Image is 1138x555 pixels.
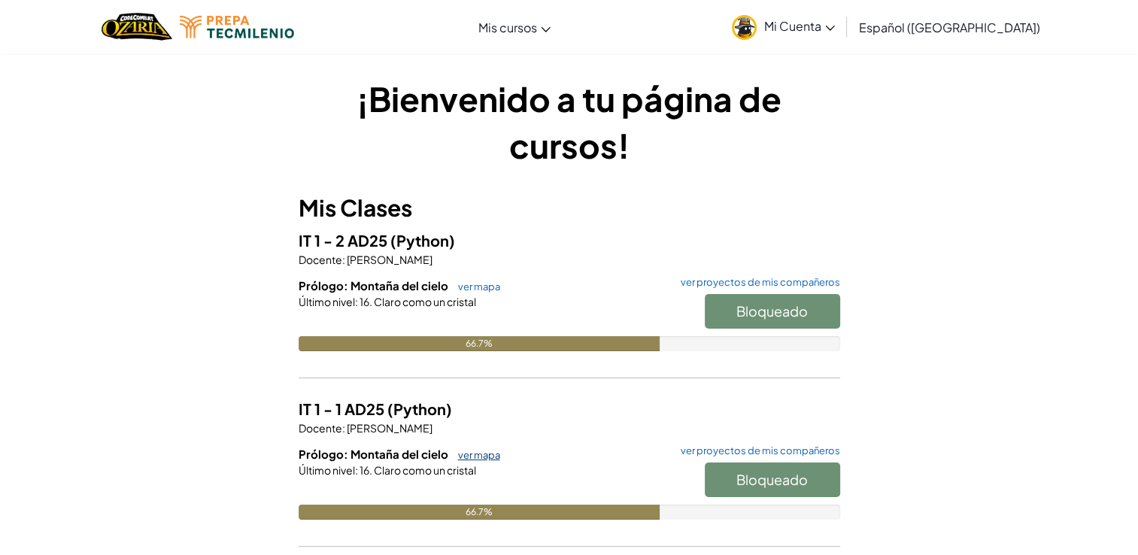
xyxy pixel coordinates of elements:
[859,20,1040,35] span: Español ([GEOGRAPHIC_DATA])
[390,231,455,250] span: (Python)
[299,399,387,418] span: IT 1 - 1 AD25
[358,463,372,477] span: 16.
[102,11,171,42] img: Home
[180,16,294,38] img: Tecmilenio logo
[372,295,476,308] span: Claro como un cristal
[724,3,842,50] a: Mi Cuenta
[372,463,476,477] span: Claro como un cristal
[355,295,358,308] span: :
[299,278,451,293] span: Prólogo: Montaña del cielo
[673,277,840,287] a: ver proyectos de mis compañeros
[764,18,835,34] span: Mi Cuenta
[471,7,558,47] a: Mis cursos
[299,421,342,435] span: Docente
[355,463,358,477] span: :
[299,191,840,225] h3: Mis Clases
[358,295,372,308] span: 16.
[299,505,660,520] div: 66.7%
[299,463,355,477] span: Último nivel
[342,421,345,435] span: :
[345,253,432,266] span: [PERSON_NAME]
[299,75,840,168] h1: ¡Bienvenido a tu página de cursos!
[732,15,757,40] img: avatar
[478,20,537,35] span: Mis cursos
[451,281,500,293] a: ver mapa
[299,336,660,351] div: 66.7%
[387,399,452,418] span: (Python)
[299,447,451,461] span: Prólogo: Montaña del cielo
[673,446,840,456] a: ver proyectos de mis compañeros
[299,231,390,250] span: IT 1 - 2 AD25
[345,421,432,435] span: [PERSON_NAME]
[299,253,342,266] span: Docente
[342,253,345,266] span: :
[851,7,1048,47] a: Español ([GEOGRAPHIC_DATA])
[102,11,171,42] a: Ozaria by CodeCombat logo
[299,295,355,308] span: Último nivel
[451,449,500,461] a: ver mapa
